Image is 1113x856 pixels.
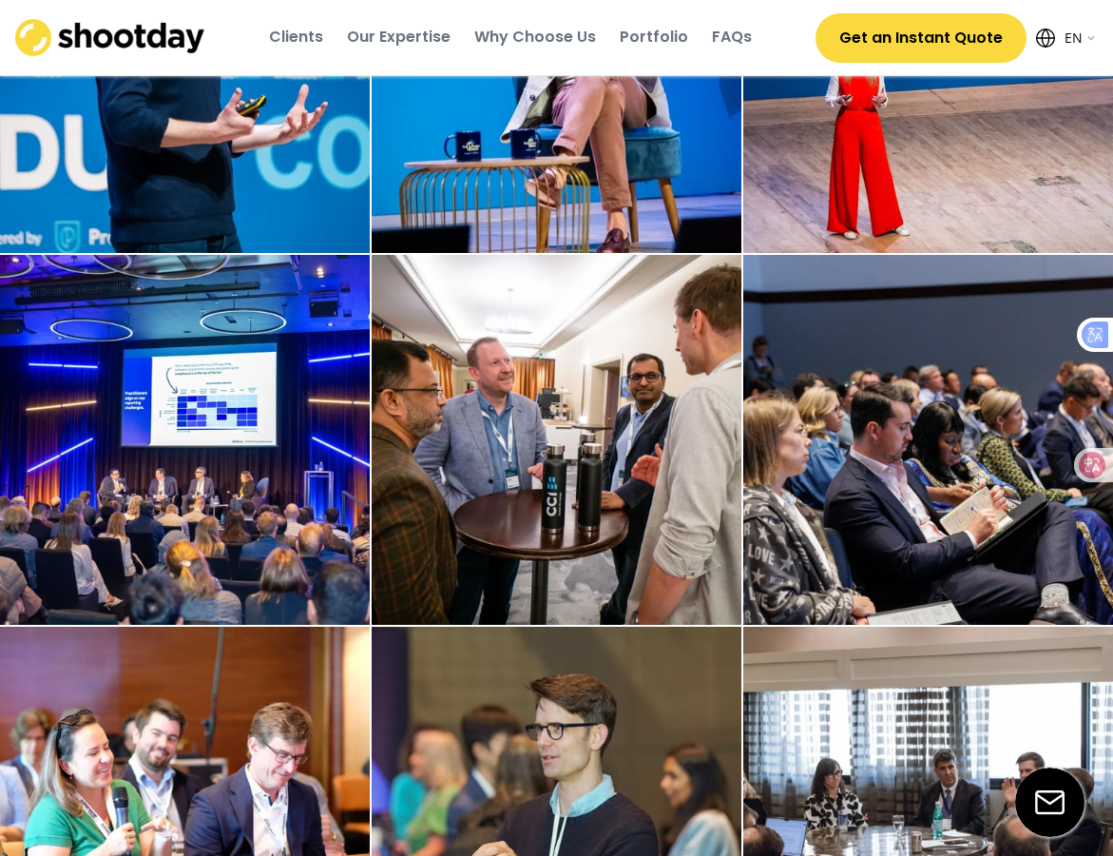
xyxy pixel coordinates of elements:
[474,27,596,48] div: Why Choose Us
[620,27,688,48] div: Portfolio
[1036,29,1055,48] img: Icon%20feather-globe%20%281%29.svg
[1015,768,1084,837] img: email-icon%20%281%29.svg
[816,13,1027,63] button: Get an Instant Quote
[347,27,451,48] div: Our Expertise
[372,255,741,625] img: Event-image-1%20%E2%80%93%2019.webp
[15,19,205,56] img: shootday_logo.png
[743,255,1113,625] img: Event-image-1%20%E2%80%93%201.webp
[269,27,323,48] div: Clients
[712,27,752,48] div: FAQs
